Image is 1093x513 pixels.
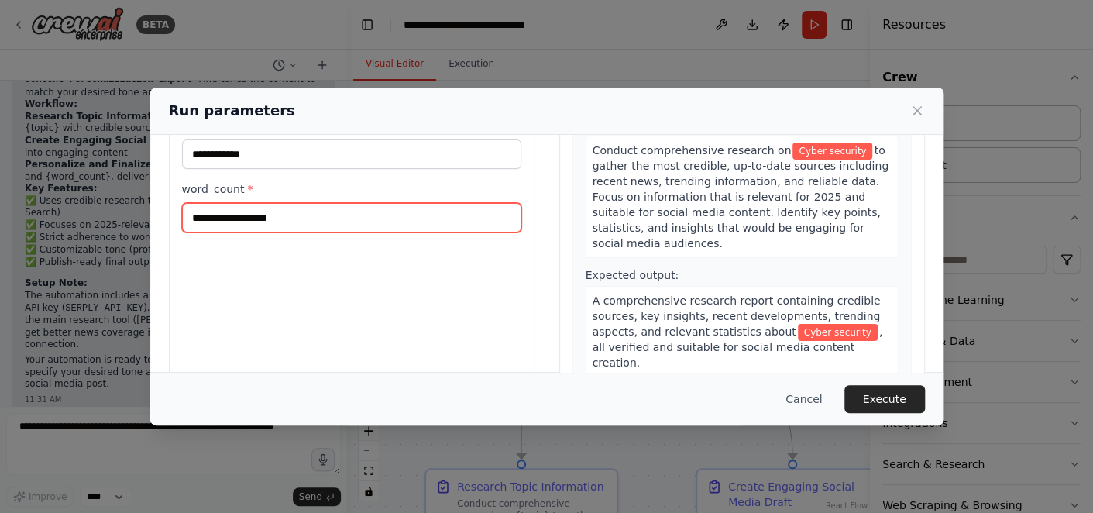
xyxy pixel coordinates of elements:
span: to gather the most credible, up-to-date sources including recent news, trending information, and ... [593,144,889,250]
button: Cancel [773,385,834,413]
span: Conduct comprehensive research on [593,144,792,157]
span: Variable: topic [792,143,872,160]
button: Execute [844,385,925,413]
span: Variable: topic [798,324,878,341]
span: Expected output: [586,269,679,281]
label: word_count [182,181,521,197]
span: A comprehensive research report containing credible sources, key insights, recent developments, t... [593,294,881,338]
h2: Run parameters [169,100,295,122]
span: , all verified and suitable for social media content creation. [593,325,883,369]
